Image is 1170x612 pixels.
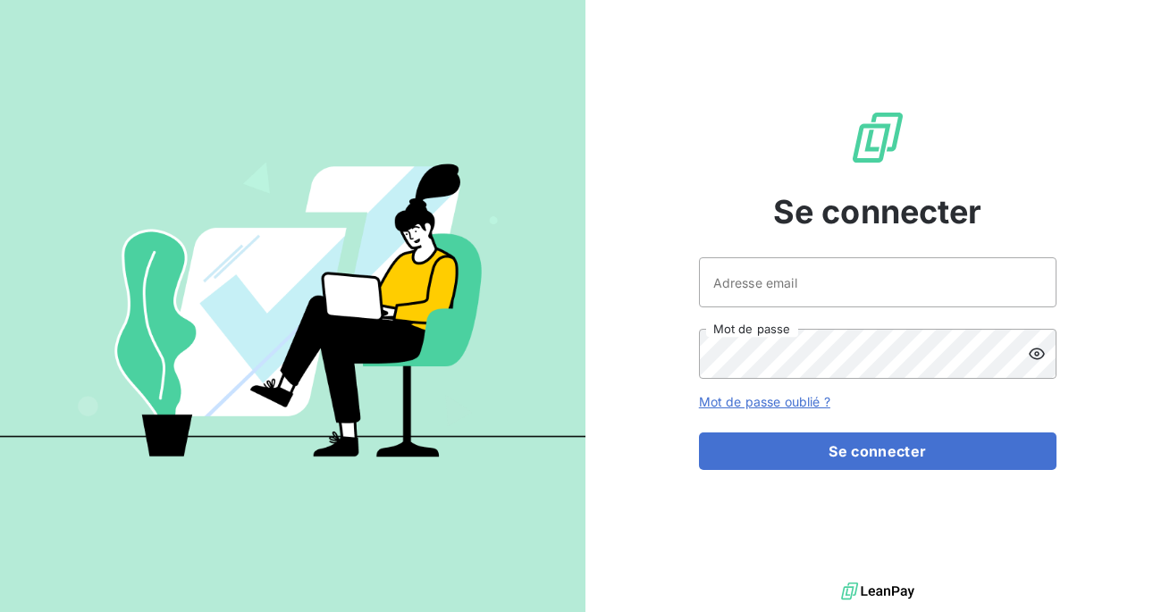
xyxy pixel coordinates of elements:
[699,394,830,409] a: Mot de passe oublié ?
[773,188,982,236] span: Se connecter
[849,109,906,166] img: Logo LeanPay
[841,578,914,605] img: logo
[699,432,1056,470] button: Se connecter
[699,257,1056,307] input: placeholder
